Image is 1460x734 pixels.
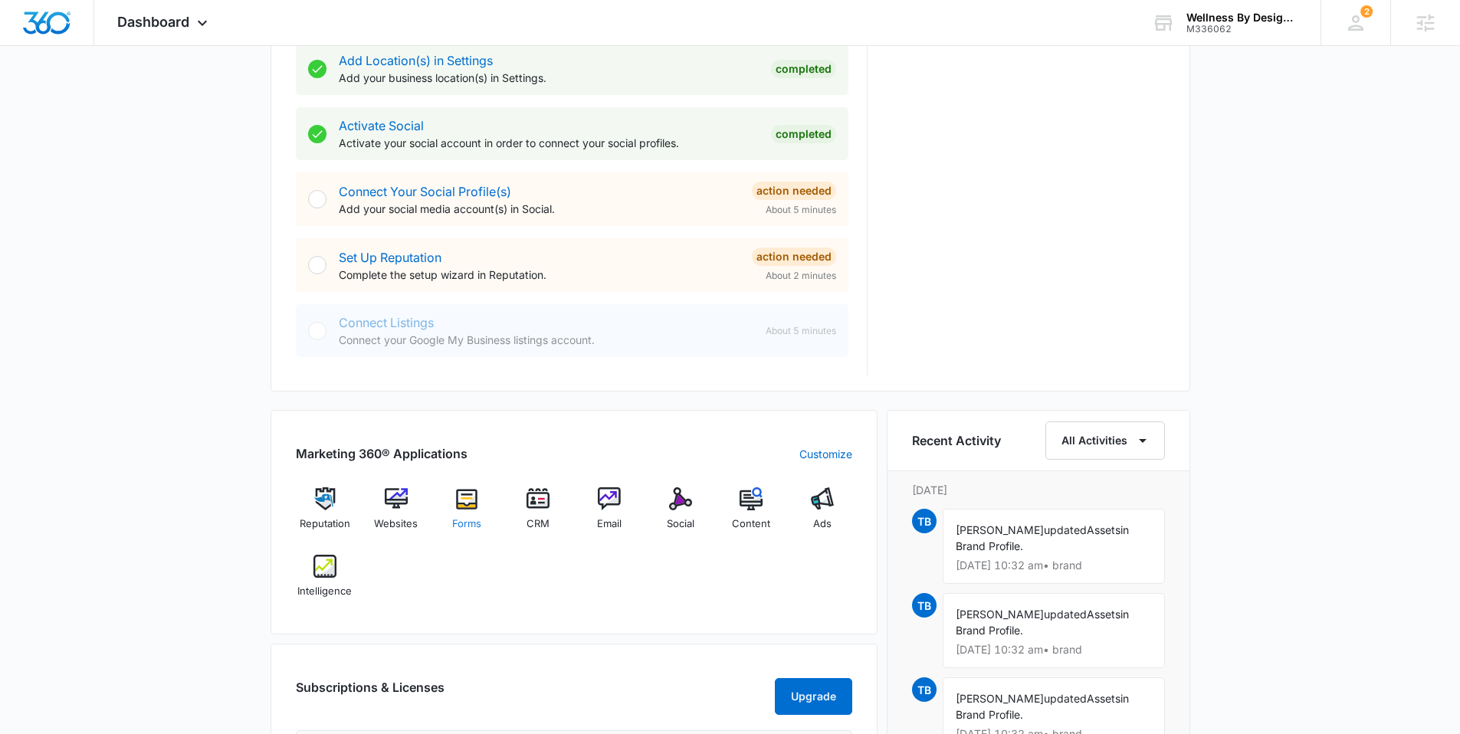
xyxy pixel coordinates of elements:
p: [DATE] 10:32 am • brand [956,560,1152,571]
a: Activate Social [339,118,424,133]
a: Ads [793,487,852,542]
span: Reputation [300,516,350,532]
a: Set Up Reputation [339,250,441,265]
h2: Marketing 360® Applications [296,444,468,463]
p: [DATE] [912,482,1165,498]
span: Assets [1087,692,1120,705]
div: Action Needed [752,247,836,266]
button: Upgrade [775,678,852,715]
span: Intelligence [297,584,352,599]
span: Content [732,516,770,532]
span: About 5 minutes [766,324,836,338]
h6: Recent Activity [912,431,1001,450]
a: Email [580,487,639,542]
div: account id [1186,24,1298,34]
div: Completed [771,125,836,143]
a: Content [722,487,781,542]
span: 2 [1360,5,1373,18]
span: TB [912,593,937,618]
span: Ads [813,516,832,532]
span: TB [912,677,937,702]
span: [PERSON_NAME] [956,523,1044,536]
a: Connect Your Social Profile(s) [339,184,511,199]
span: updated [1044,692,1087,705]
p: [DATE] 10:32 am • brand [956,644,1152,655]
p: Add your social media account(s) in Social. [339,201,740,217]
p: Connect your Google My Business listings account. [339,332,753,348]
a: Websites [366,487,425,542]
a: Forms [438,487,497,542]
span: [PERSON_NAME] [956,692,1044,705]
span: About 5 minutes [766,203,836,217]
a: Intelligence [296,555,355,610]
span: TB [912,509,937,533]
a: Reputation [296,487,355,542]
a: Social [651,487,710,542]
span: Email [597,516,622,532]
div: account name [1186,11,1298,24]
span: updated [1044,523,1087,536]
a: CRM [509,487,568,542]
p: Add your business location(s) in Settings. [339,70,759,86]
div: Completed [771,60,836,78]
button: All Activities [1045,421,1165,460]
span: Forms [452,516,481,532]
span: Assets [1087,608,1120,621]
h2: Subscriptions & Licenses [296,678,445,709]
p: Activate your social account in order to connect your social profiles. [339,135,759,151]
div: Action Needed [752,182,836,200]
a: Customize [799,446,852,462]
span: CRM [527,516,550,532]
span: Dashboard [117,14,189,30]
span: updated [1044,608,1087,621]
div: notifications count [1360,5,1373,18]
span: Social [667,516,694,532]
span: Assets [1087,523,1120,536]
p: Complete the setup wizard in Reputation. [339,267,740,283]
a: Add Location(s) in Settings [339,53,493,68]
span: About 2 minutes [766,269,836,283]
span: [PERSON_NAME] [956,608,1044,621]
span: Websites [374,516,418,532]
